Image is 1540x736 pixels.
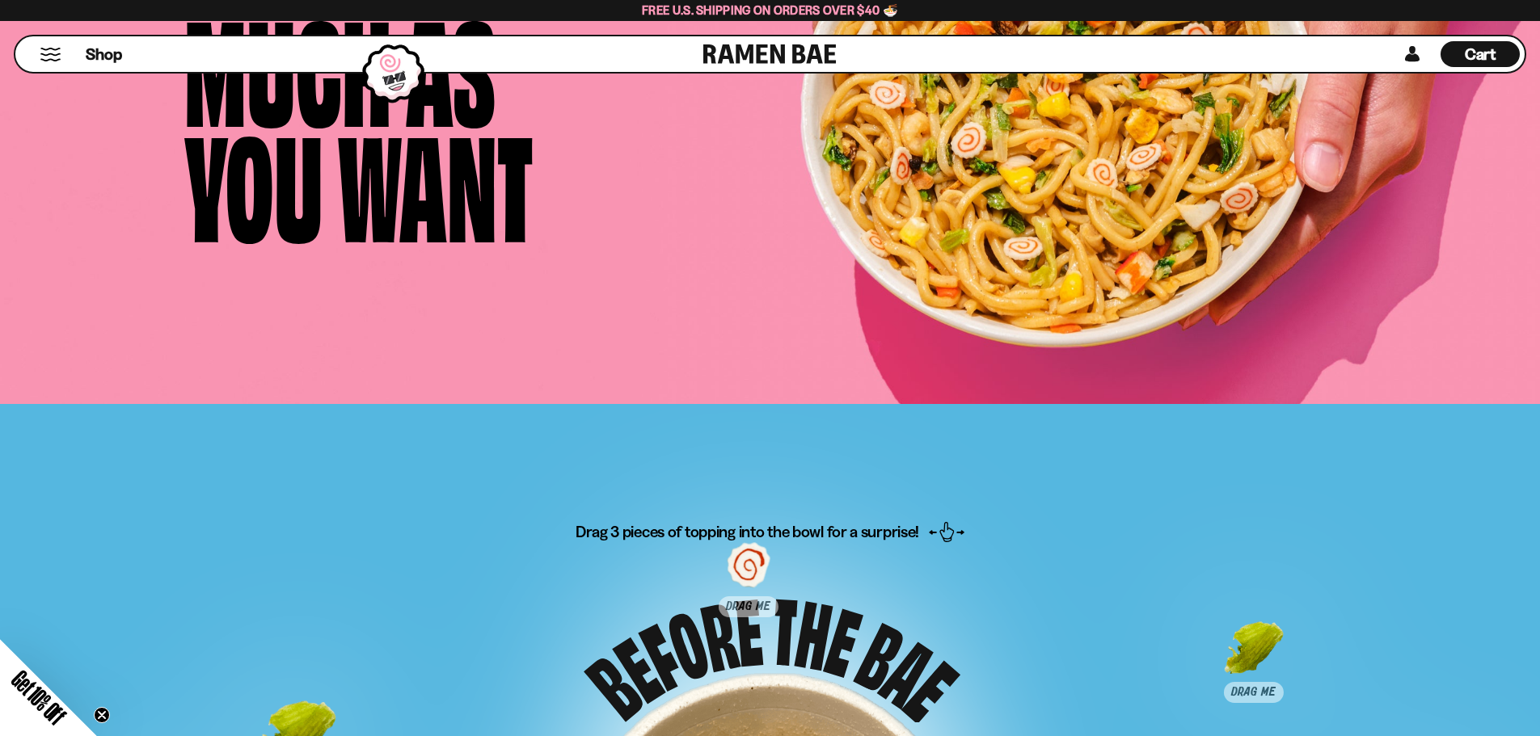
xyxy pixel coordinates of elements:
button: Mobile Menu Trigger [40,48,61,61]
span: Free U.S. Shipping on Orders over $40 🍜 [642,2,898,18]
div: You [184,123,323,238]
button: Close teaser [94,707,110,723]
a: Cart [1441,36,1520,72]
span: Shop [86,44,122,65]
a: Shop [86,41,122,67]
div: Want [338,123,533,238]
span: Cart [1465,44,1496,64]
span: Get 10% Off [7,666,70,729]
p: Drag 3 pieces of topping into the bowl for a surprise! [576,521,964,673]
